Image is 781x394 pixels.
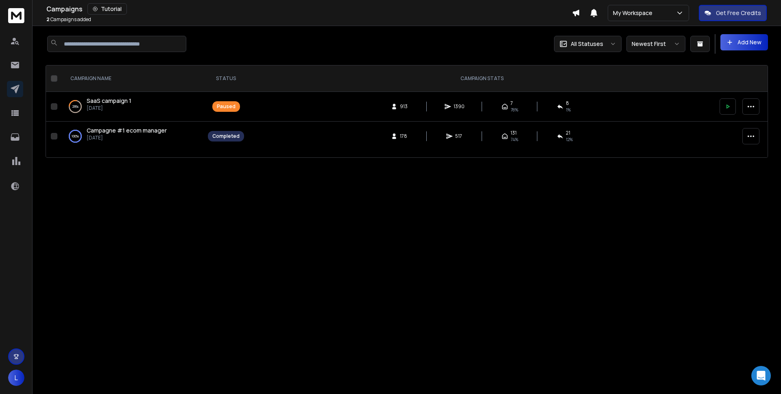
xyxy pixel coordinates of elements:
p: Get Free Credits [716,9,761,17]
p: 29 % [72,102,79,111]
span: 12 % [566,136,573,143]
th: STATUS [203,65,249,92]
button: L [8,370,24,386]
span: 74 % [510,136,518,143]
p: 100 % [72,132,79,140]
button: Add New [720,34,768,50]
span: Campagne #1 ecom manager [87,126,167,134]
p: All Statuses [571,40,603,48]
span: 2 [46,16,50,23]
span: 8 [566,100,569,107]
span: 7 [510,100,513,107]
a: SaaS campaign 1 [87,97,131,105]
span: 1 % [566,107,571,113]
span: 21 [566,130,570,136]
button: Get Free Credits [699,5,767,21]
span: 913 [400,103,408,110]
span: 131 [510,130,517,136]
td: 29%SaaS campaign 1[DATE] [61,92,203,122]
div: Completed [212,133,240,139]
th: CAMPAIGN NAME [61,65,203,92]
div: Campaigns [46,3,572,15]
span: 1390 [454,103,465,110]
div: Open Intercom Messenger [751,366,771,385]
div: Paused [217,103,236,110]
span: 78 % [510,107,518,113]
span: 178 [400,133,408,139]
th: CAMPAIGN STATS [249,65,715,92]
p: [DATE] [87,135,167,141]
span: 517 [455,133,463,139]
button: Tutorial [87,3,127,15]
p: [DATE] [87,105,131,111]
p: My Workspace [613,9,656,17]
td: 100%Campagne #1 ecom manager[DATE] [61,122,203,151]
p: Campaigns added [46,16,91,23]
button: Newest First [626,36,685,52]
a: Campagne #1 ecom manager [87,126,167,135]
